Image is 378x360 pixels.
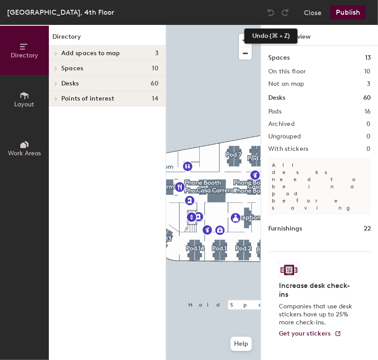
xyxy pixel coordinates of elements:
h1: Desks [268,93,285,103]
h1: Furnishings [268,224,302,234]
button: Close [304,5,322,20]
h2: 0 [367,121,371,128]
h2: Pods [268,108,282,115]
h2: 16 [365,108,371,115]
span: Directory [11,52,38,59]
span: 3 [155,50,159,57]
h2: Archived [268,121,294,128]
span: Add spaces to map [61,50,120,57]
span: 14 [152,95,159,102]
h2: 3 [367,81,371,88]
img: Undo [267,8,275,17]
h2: 0 [367,133,371,140]
h1: 60 [363,93,371,103]
h1: 13 [365,53,371,63]
button: Publish [330,5,366,20]
h1: Spaces [268,53,290,63]
a: Get your stickers [279,330,342,338]
img: Redo [281,8,290,17]
img: Sticker logo [279,263,299,278]
h1: 22 [364,224,371,234]
h2: On this floor [268,68,306,75]
span: 10 [152,65,159,72]
h2: With stickers [268,146,309,153]
span: Points of interest [61,95,114,102]
h2: 0 [367,146,371,153]
h1: Directory [49,32,166,46]
span: Layout [15,101,35,108]
h2: 10 [364,68,371,75]
h2: Not on map [268,81,304,88]
div: [GEOGRAPHIC_DATA], 4th Floor [7,7,114,18]
span: 60 [151,80,159,87]
h1: Floor overview [261,25,378,46]
span: Spaces [61,65,84,72]
h2: Ungrouped [268,133,301,140]
p: Companies that use desk stickers have up to 25% more check-ins. [279,303,355,327]
p: All desks need to be in a pod before saving [268,158,371,215]
h4: Increase desk check-ins [279,281,355,299]
span: Desks [61,80,79,87]
button: Help [231,337,252,351]
span: Work Areas [8,150,41,157]
span: Get your stickers [279,330,331,337]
